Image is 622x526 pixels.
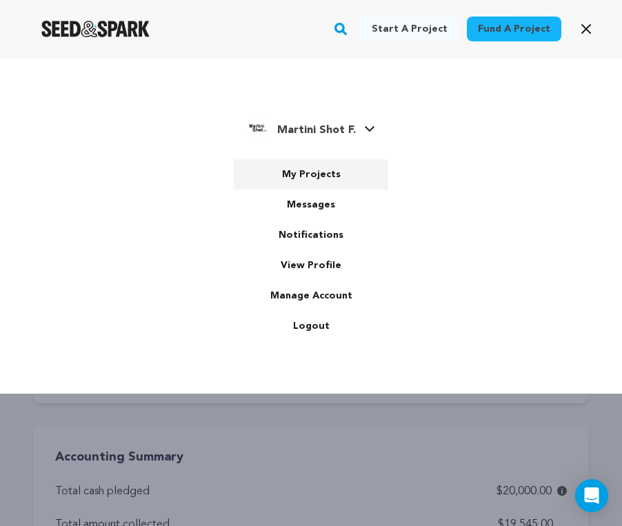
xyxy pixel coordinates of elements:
a: Logout [234,311,388,341]
span: Martini Shot F. [277,125,356,136]
div: Martini Shot F.'s Profile [247,117,356,139]
a: Messages [234,190,388,220]
a: Notifications [234,220,388,250]
img: Seed&Spark Logo Dark Mode [41,21,150,37]
div: Open Intercom Messenger [575,479,608,512]
a: Start a project [361,17,459,41]
a: View Profile [234,250,388,281]
a: Manage Account [234,281,388,311]
a: Fund a project [467,17,561,41]
a: My Projects [234,159,388,190]
img: fe54857e5cb1eee3.png [247,117,269,139]
a: Seed&Spark Homepage [41,21,150,37]
a: Martini Shot F.'s Profile [247,114,375,139]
